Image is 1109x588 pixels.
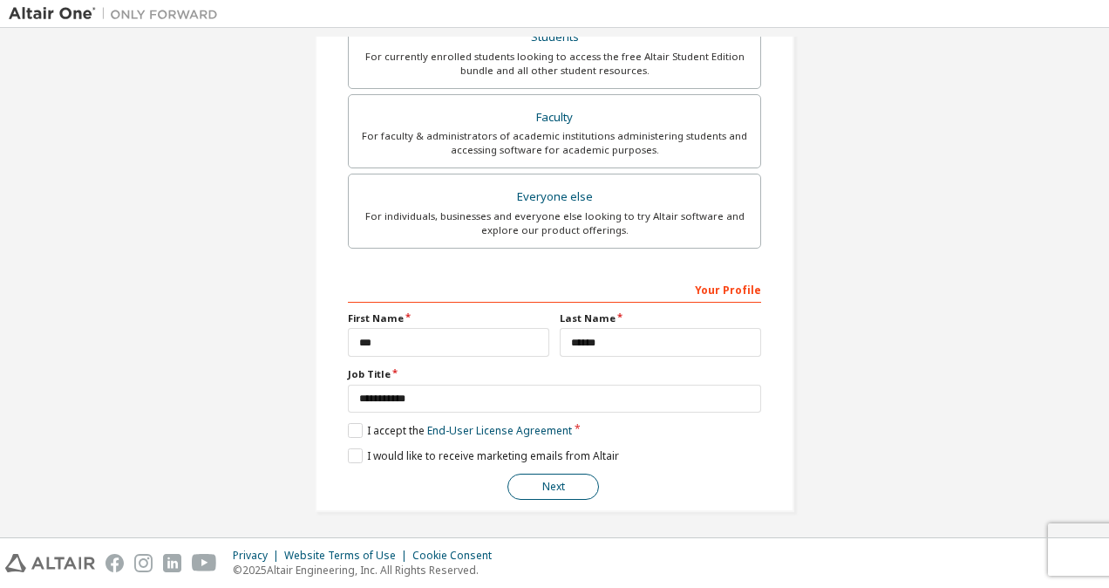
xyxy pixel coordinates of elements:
[348,275,761,303] div: Your Profile
[233,563,502,578] p: © 2025 Altair Engineering, Inc. All Rights Reserved.
[507,474,599,500] button: Next
[348,448,619,463] label: I would like to receive marketing emails from Altair
[5,554,95,572] img: altair_logo.svg
[359,209,750,237] div: For individuals, businesses and everyone else looking to try Altair software and explore our prod...
[359,50,750,78] div: For currently enrolled students looking to access the free Altair Student Edition bundle and all ...
[348,367,761,381] label: Job Title
[233,549,284,563] div: Privacy
[359,106,750,130] div: Faculty
[560,311,761,325] label: Last Name
[359,25,750,50] div: Students
[284,549,412,563] div: Website Terms of Use
[359,129,750,157] div: For faculty & administrators of academic institutions administering students and accessing softwa...
[359,185,750,209] div: Everyone else
[427,423,572,438] a: End-User License Agreement
[348,311,549,325] label: First Name
[348,423,572,438] label: I accept the
[105,554,124,572] img: facebook.svg
[163,554,181,572] img: linkedin.svg
[412,549,502,563] div: Cookie Consent
[9,5,227,23] img: Altair One
[192,554,217,572] img: youtube.svg
[134,554,153,572] img: instagram.svg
